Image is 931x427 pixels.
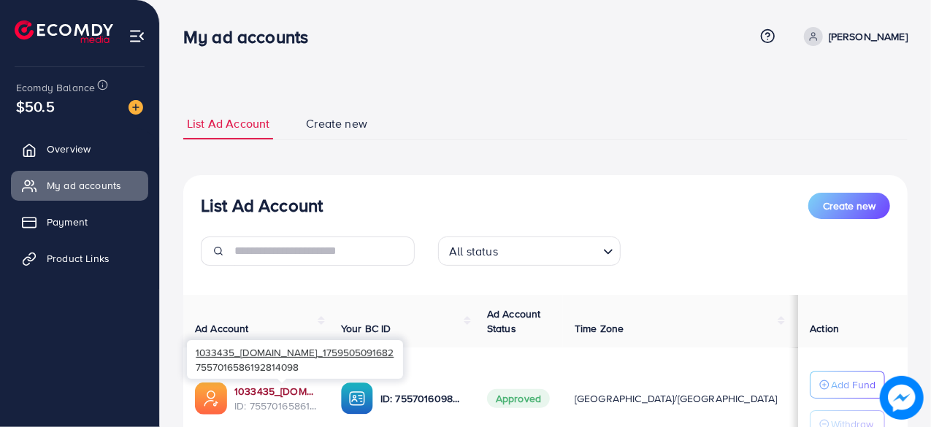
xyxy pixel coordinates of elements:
span: Action [810,321,839,336]
span: Time Zone [575,321,624,336]
a: Product Links [11,244,148,273]
h3: List Ad Account [201,195,323,216]
a: Overview [11,134,148,164]
span: My ad accounts [47,178,121,193]
span: Ecomdy Balance [16,80,95,95]
span: Payment [47,215,88,229]
span: [GEOGRAPHIC_DATA]/[GEOGRAPHIC_DATA] [575,391,778,406]
a: My ad accounts [11,171,148,200]
p: Add Fund [831,376,876,393]
span: Product Links [47,251,110,266]
img: ic-ads-acc.e4c84228.svg [195,382,227,415]
span: Ad Account [195,321,249,336]
span: ID: 7557016586192814098 [234,399,318,413]
input: Search for option [502,238,597,262]
span: All status [446,241,501,262]
a: Payment [11,207,148,236]
h3: My ad accounts [183,26,320,47]
span: 1033435_[DOMAIN_NAME]_1759505091682 [196,345,394,359]
img: image [880,376,924,420]
span: Create new [823,199,876,213]
img: image [129,100,143,115]
span: Create new [306,115,367,132]
a: 1033435_[DOMAIN_NAME]_1759505091682 [234,384,318,399]
span: Ad Account Status [487,307,541,336]
img: ic-ba-acc.ded83a64.svg [341,382,373,415]
button: Create new [808,193,890,219]
span: Your BC ID [341,321,391,336]
div: 7557016586192814098 [187,340,403,379]
span: Approved [487,389,550,408]
button: Add Fund [810,371,885,399]
span: List Ad Account [187,115,269,132]
img: menu [129,28,145,45]
p: ID: 7557016098915237905 [380,390,464,407]
a: [PERSON_NAME] [798,27,908,46]
span: Overview [47,142,91,156]
span: $50.5 [16,96,55,117]
p: [PERSON_NAME] [829,28,908,45]
img: logo [15,20,113,43]
div: Search for option [438,236,621,266]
